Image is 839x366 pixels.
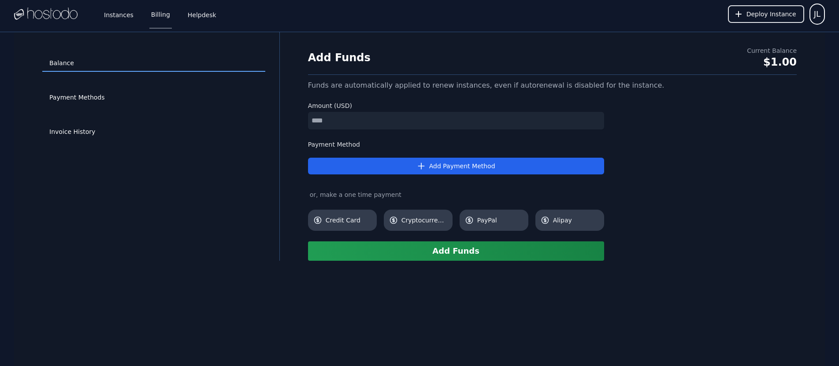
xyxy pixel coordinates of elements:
[42,55,265,72] a: Balance
[42,124,265,140] a: Invoice History
[747,55,797,69] div: $1.00
[308,101,604,110] label: Amount (USD)
[326,216,371,225] span: Credit Card
[308,51,371,65] h1: Add Funds
[42,89,265,106] a: Payment Methods
[14,7,78,21] img: Logo
[308,158,604,174] button: Add Payment Method
[746,10,796,18] span: Deploy Instance
[401,216,447,225] span: Cryptocurrency
[814,8,820,20] span: JL
[477,216,523,225] span: PayPal
[308,241,604,261] button: Add Funds
[308,80,797,91] div: Funds are automatically applied to renew instances, even if autorenewal is disabled for the insta...
[553,216,599,225] span: Alipay
[728,5,804,23] button: Deploy Instance
[308,190,604,199] div: or, make a one time payment
[308,140,604,149] label: Payment Method
[809,4,825,25] button: User menu
[747,46,797,55] div: Current Balance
